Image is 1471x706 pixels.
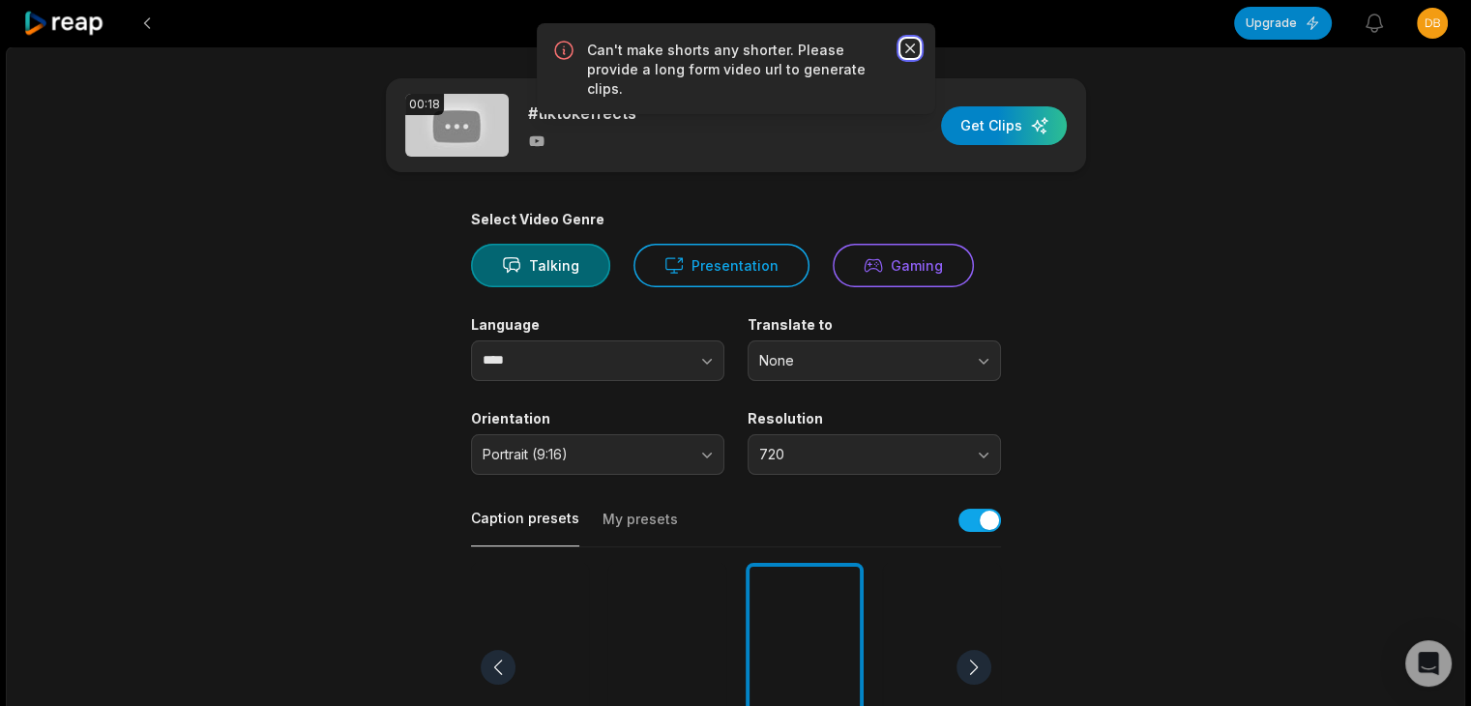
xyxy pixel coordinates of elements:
button: Presentation [633,244,809,287]
span: None [759,352,962,369]
button: My presets [603,510,678,546]
label: Translate to [748,316,1001,334]
button: Caption presets [471,509,579,546]
div: 00:18 [405,94,444,115]
button: None [748,340,1001,381]
span: Portrait (9:16) [483,446,686,463]
button: 720 [748,434,1001,475]
p: Can't make shorts any shorter. Please provide a long form video url to generate clips. [587,41,885,99]
button: Portrait (9:16) [471,434,724,475]
label: Orientation [471,410,724,427]
div: Select Video Genre [471,211,1001,228]
span: 720 [759,446,962,463]
button: Get Clips [941,106,1067,145]
label: Language [471,316,724,334]
p: #tiktokeffects [528,102,636,125]
button: Talking [471,244,610,287]
button: Gaming [833,244,974,287]
label: Resolution [748,410,1001,427]
button: Upgrade [1234,7,1332,40]
div: Open Intercom Messenger [1405,640,1452,687]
